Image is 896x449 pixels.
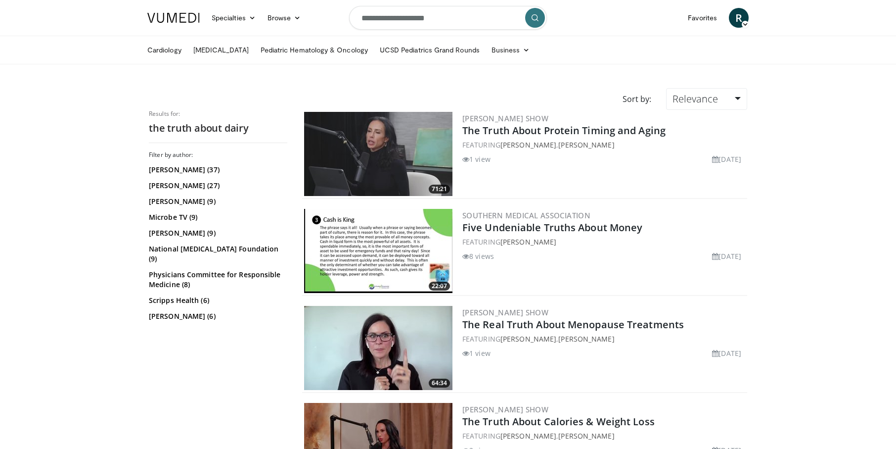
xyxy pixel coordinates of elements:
[149,151,287,159] h3: Filter by author:
[349,6,547,30] input: Search topics, interventions
[304,112,452,196] img: 39207b36-5730-4034-bcc4-8e538a334c84.300x170_q85_crop-smart_upscale.jpg
[374,40,486,60] a: UCSD Pediatrics Grand Rounds
[462,404,548,414] a: [PERSON_NAME] Show
[615,88,659,110] div: Sort by:
[304,306,452,390] a: 64:34
[304,209,452,293] img: aca229cc-525a-42de-9387-f6e6bee2a791.300x170_q85_crop-smart_upscale.jpg
[187,40,255,60] a: [MEDICAL_DATA]
[500,140,556,150] a: [PERSON_NAME]
[558,140,614,150] a: [PERSON_NAME]
[729,8,749,28] a: R
[462,251,494,261] li: 8 views
[462,154,491,164] li: 1 view
[429,379,450,388] span: 64:34
[149,296,285,305] a: Scripps Health (6)
[462,113,548,123] a: [PERSON_NAME] Show
[462,307,548,317] a: [PERSON_NAME] Show
[149,311,285,321] a: [PERSON_NAME] (6)
[206,8,262,28] a: Specialties
[462,431,745,441] div: FEATURING ,
[462,334,745,344] div: FEATURING ,
[500,334,556,344] a: [PERSON_NAME]
[558,334,614,344] a: [PERSON_NAME]
[304,306,452,390] img: 9b15e292-8452-4918-b96e-fd80a4c3bd2b.300x170_q85_crop-smart_upscale.jpg
[429,185,450,194] span: 71:21
[149,181,285,191] a: [PERSON_NAME] (27)
[712,154,741,164] li: [DATE]
[462,210,590,220] a: Southern Medical Association
[149,165,285,175] a: [PERSON_NAME] (37)
[304,112,452,196] a: 71:21
[147,13,200,23] img: VuMedi Logo
[149,197,285,206] a: [PERSON_NAME] (9)
[149,110,287,118] p: Results for:
[149,212,285,222] a: Microbe TV (9)
[255,40,374,60] a: Pediatric Hematology & Oncology
[462,415,655,428] a: The Truth About Calories & Weight Loss
[462,124,666,137] a: The Truth About Protein Timing and Aging
[672,92,718,105] span: Relevance
[712,348,741,358] li: [DATE]
[666,88,747,110] a: Relevance
[304,209,452,293] a: 22:07
[712,251,741,261] li: [DATE]
[149,244,285,264] a: National [MEDICAL_DATA] Foundation (9)
[682,8,723,28] a: Favorites
[429,282,450,291] span: 22:07
[462,348,491,358] li: 1 view
[462,140,745,150] div: FEATURING ,
[149,228,285,238] a: [PERSON_NAME] (9)
[462,318,684,331] a: The Real Truth About Menopause Treatments
[486,40,536,60] a: Business
[500,431,556,441] a: [PERSON_NAME]
[558,431,614,441] a: [PERSON_NAME]
[462,237,745,247] div: FEATURING
[141,40,187,60] a: Cardiology
[462,221,642,234] a: Five Undeniable Truths About Money
[149,122,287,135] h2: the truth about dairy
[149,270,285,290] a: Physicians Committee for Responsible Medicine (8)
[500,237,556,247] a: [PERSON_NAME]
[262,8,307,28] a: Browse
